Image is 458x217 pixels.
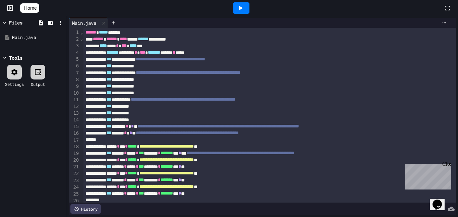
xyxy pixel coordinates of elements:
[69,157,80,164] div: 20
[31,81,45,87] div: Output
[69,137,80,144] div: 17
[69,191,80,198] div: 25
[69,90,80,97] div: 10
[69,110,80,117] div: 13
[69,18,108,28] div: Main.java
[69,29,80,36] div: 1
[69,83,80,90] div: 9
[69,177,80,184] div: 23
[69,144,80,150] div: 18
[69,70,80,76] div: 7
[69,97,80,103] div: 11
[69,36,80,43] div: 2
[69,164,80,170] div: 21
[5,81,24,87] div: Settings
[69,103,80,110] div: 12
[69,150,80,157] div: 19
[3,3,46,43] div: Chat with us now!Close
[69,198,80,204] div: 26
[24,5,37,11] span: Home
[69,117,80,123] div: 14
[69,76,80,83] div: 8
[69,19,100,26] div: Main.java
[9,19,22,26] div: Files
[12,34,64,41] div: Main.java
[80,30,83,35] span: Fold line
[430,190,451,210] iframe: chat widget
[69,49,80,56] div: 4
[69,63,80,69] div: 6
[69,123,80,130] div: 15
[69,170,80,177] div: 22
[70,204,101,214] div: History
[80,36,83,42] span: Fold line
[69,130,80,137] div: 16
[20,3,39,13] a: Home
[69,184,80,191] div: 24
[402,161,451,189] iframe: chat widget
[69,56,80,63] div: 5
[69,43,80,49] div: 3
[9,54,22,61] div: Tools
